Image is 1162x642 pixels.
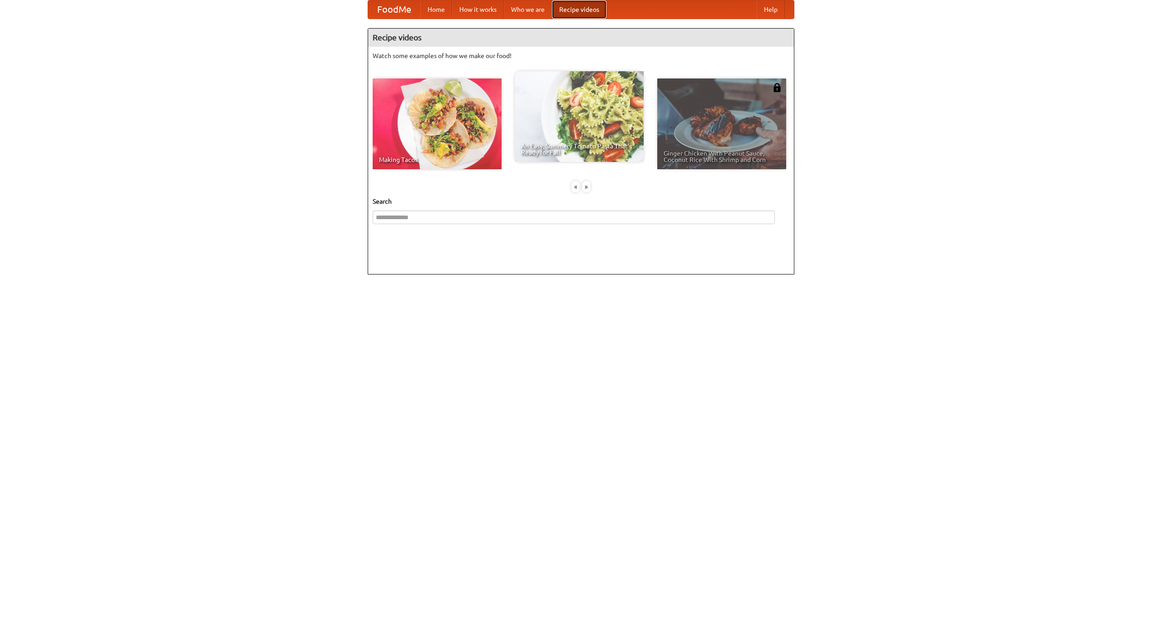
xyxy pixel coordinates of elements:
a: An Easy, Summery Tomato Pasta That's Ready for Fall [515,71,644,162]
span: An Easy, Summery Tomato Pasta That's Ready for Fall [521,143,637,156]
a: FoodMe [368,0,420,19]
a: Who we are [504,0,552,19]
a: Help [757,0,785,19]
img: 483408.png [773,83,782,92]
a: Recipe videos [552,0,606,19]
a: Home [420,0,452,19]
a: How it works [452,0,504,19]
h4: Recipe videos [368,29,794,47]
h5: Search [373,197,789,206]
div: » [582,181,591,192]
a: Making Tacos [373,78,502,169]
p: Watch some examples of how we make our food! [373,51,789,60]
div: « [571,181,580,192]
span: Making Tacos [379,157,495,163]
